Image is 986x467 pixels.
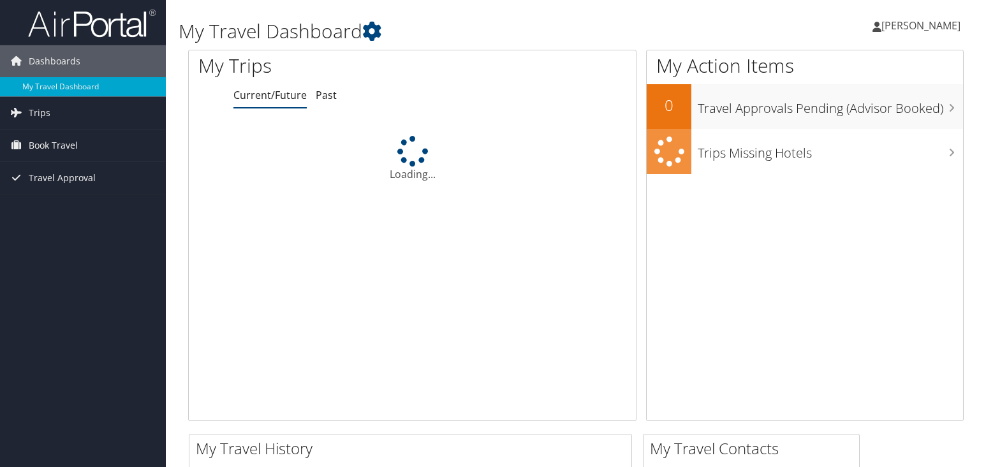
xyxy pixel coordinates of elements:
h2: My Travel Contacts [650,438,859,459]
a: Trips Missing Hotels [647,129,963,174]
h3: Travel Approvals Pending (Advisor Booked) [698,93,963,117]
h1: My Action Items [647,52,963,79]
a: [PERSON_NAME] [872,6,973,45]
div: Loading... [189,136,636,182]
a: Past [316,88,337,102]
h3: Trips Missing Hotels [698,138,963,162]
h2: 0 [647,94,691,116]
span: Dashboards [29,45,80,77]
span: [PERSON_NAME] [881,19,960,33]
h2: My Travel History [196,438,631,459]
a: 0Travel Approvals Pending (Advisor Booked) [647,84,963,129]
a: Current/Future [233,88,307,102]
span: Book Travel [29,130,78,161]
span: Trips [29,97,50,129]
img: airportal-logo.png [28,8,156,38]
h1: My Travel Dashboard [179,18,709,45]
h1: My Trips [198,52,440,79]
span: Travel Approval [29,162,96,194]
